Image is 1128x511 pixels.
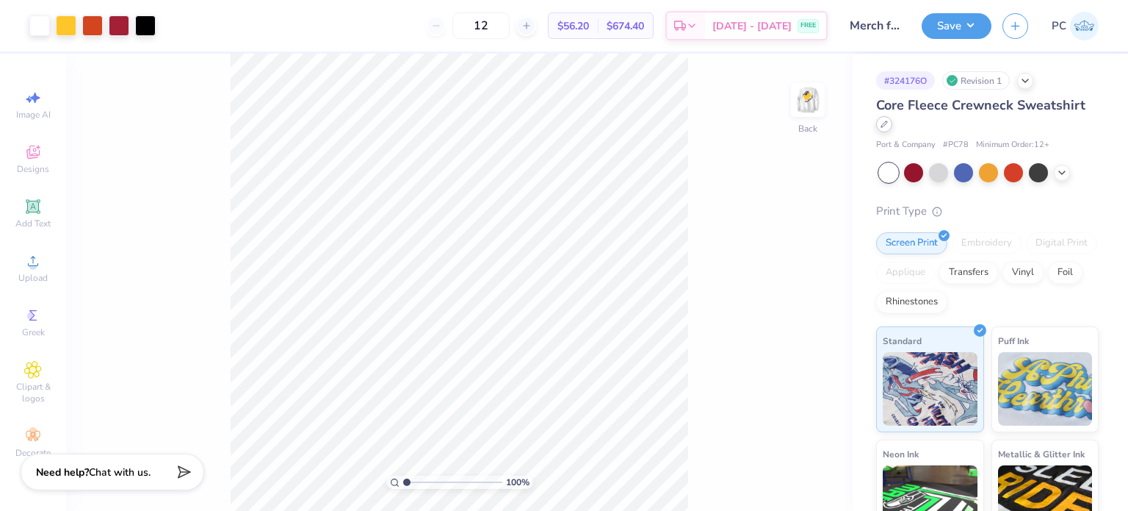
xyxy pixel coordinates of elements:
[922,13,991,39] button: Save
[506,476,529,489] span: 100 %
[876,262,935,284] div: Applique
[18,272,48,284] span: Upload
[998,333,1029,349] span: Puff Ink
[998,352,1093,426] img: Puff Ink
[793,85,822,115] img: Back
[876,139,936,151] span: Port & Company
[89,465,151,479] span: Chat with us.
[15,218,51,229] span: Add Text
[883,333,922,349] span: Standard
[876,96,1085,114] span: Core Fleece Crewneck Sweatshirt
[798,122,817,135] div: Back
[16,109,51,121] span: Image AI
[712,18,792,34] span: [DATE] - [DATE]
[17,163,49,175] span: Designs
[876,232,947,254] div: Screen Print
[15,447,51,459] span: Decorate
[943,139,969,151] span: # PC78
[942,71,1010,90] div: Revision 1
[883,446,919,462] span: Neon Ink
[1048,262,1082,284] div: Foil
[998,446,1085,462] span: Metallic & Glitter Ink
[876,203,1099,220] div: Print Type
[1026,232,1097,254] div: Digital Print
[607,18,644,34] span: $674.40
[1052,18,1066,35] span: PC
[939,262,998,284] div: Transfers
[952,232,1022,254] div: Embroidery
[839,11,911,40] input: Untitled Design
[976,139,1049,151] span: Minimum Order: 12 +
[883,352,977,426] img: Standard
[876,291,947,313] div: Rhinestones
[876,71,935,90] div: # 324176O
[1002,262,1044,284] div: Vinyl
[1052,12,1099,40] a: PC
[557,18,589,34] span: $56.20
[1070,12,1099,40] img: Priyanka Choudhary
[452,12,510,39] input: – –
[800,21,816,31] span: FREE
[22,326,45,338] span: Greek
[7,381,59,404] span: Clipart & logos
[36,465,89,479] strong: Need help?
